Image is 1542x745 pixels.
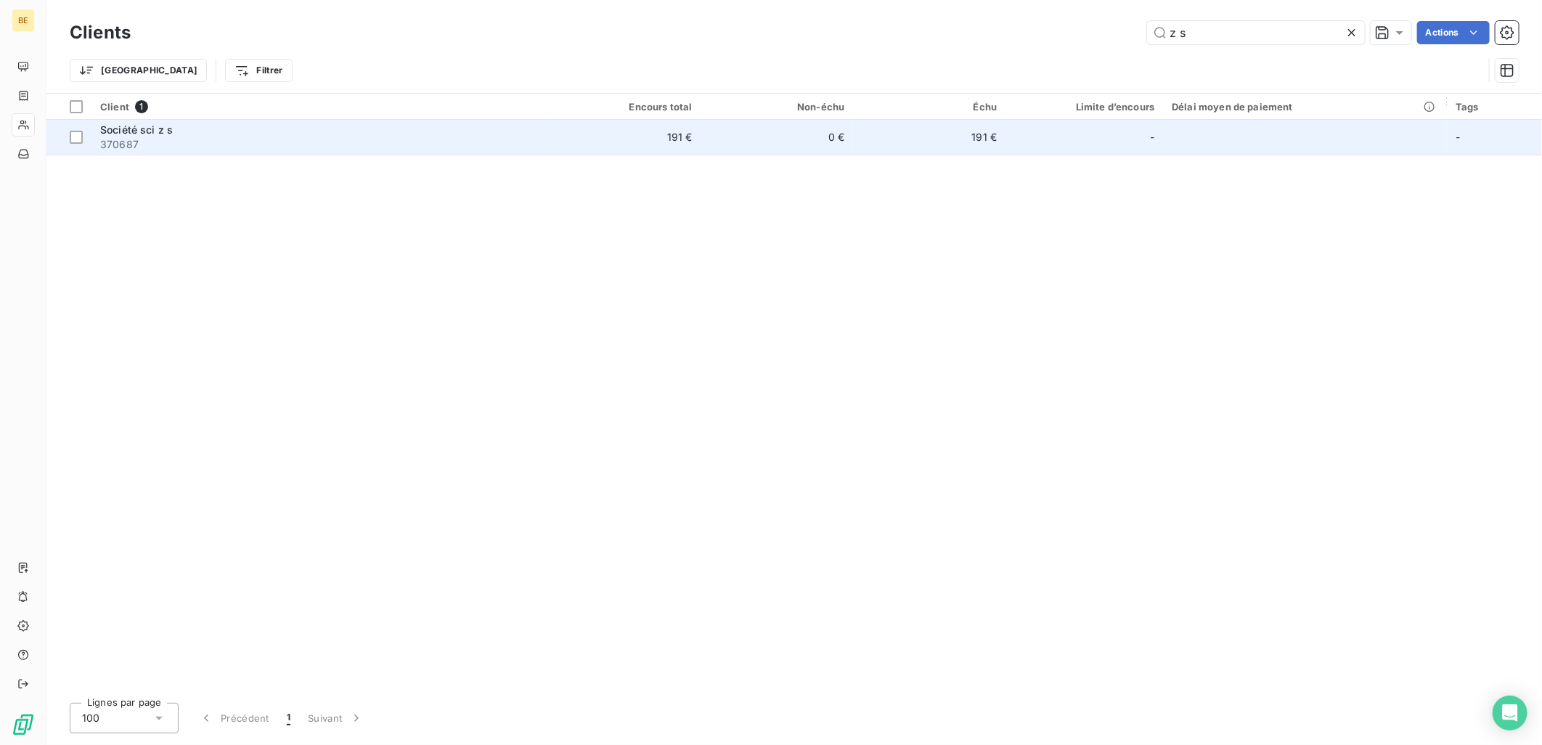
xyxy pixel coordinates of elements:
[70,20,131,46] h3: Clients
[710,101,845,113] div: Non-échu
[1456,101,1533,113] div: Tags
[82,711,99,725] span: 100
[225,59,292,82] button: Filtrer
[12,713,35,736] img: Logo LeanPay
[1417,21,1490,44] button: Actions
[287,711,290,725] span: 1
[135,100,148,113] span: 1
[1493,696,1527,730] div: Open Intercom Messenger
[278,703,299,733] button: 1
[1172,101,1438,113] div: Délai moyen de paiement
[299,703,372,733] button: Suivant
[1014,101,1154,113] div: Limite d’encours
[862,101,997,113] div: Échu
[70,59,207,82] button: [GEOGRAPHIC_DATA]
[100,137,540,152] span: 370687
[558,101,693,113] div: Encours total
[1150,130,1154,144] span: -
[853,120,1005,155] td: 191 €
[190,703,278,733] button: Précédent
[549,120,701,155] td: 191 €
[1456,131,1460,143] span: -
[12,9,35,32] div: BE
[100,123,173,136] span: Société sci z s
[701,120,854,155] td: 0 €
[100,101,129,113] span: Client
[1147,21,1365,44] input: Rechercher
